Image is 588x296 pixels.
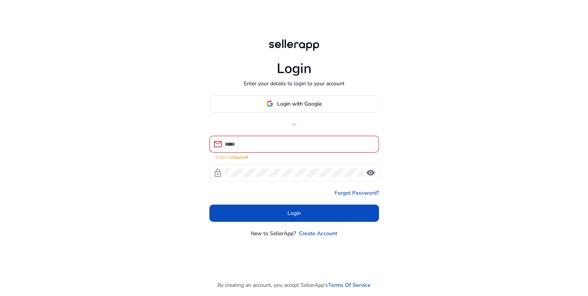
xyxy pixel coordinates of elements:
[213,140,222,149] span: mail
[277,60,312,77] h1: Login
[287,209,301,217] span: Login
[328,281,371,289] a: Terms Of Service
[209,95,379,112] button: Login with Google
[216,153,373,161] mat-error: Email is
[213,168,222,177] span: lock
[209,205,379,222] button: Login
[366,168,375,177] span: visibility
[209,120,379,128] p: or
[335,189,379,197] a: Forgot Password?
[231,154,248,160] strong: required
[299,229,337,237] a: Create Account
[266,100,273,107] img: google-logo.svg
[244,80,345,88] p: Enter your details to login to your account
[277,100,322,108] span: Login with Google
[251,229,296,237] p: New to SellerApp?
